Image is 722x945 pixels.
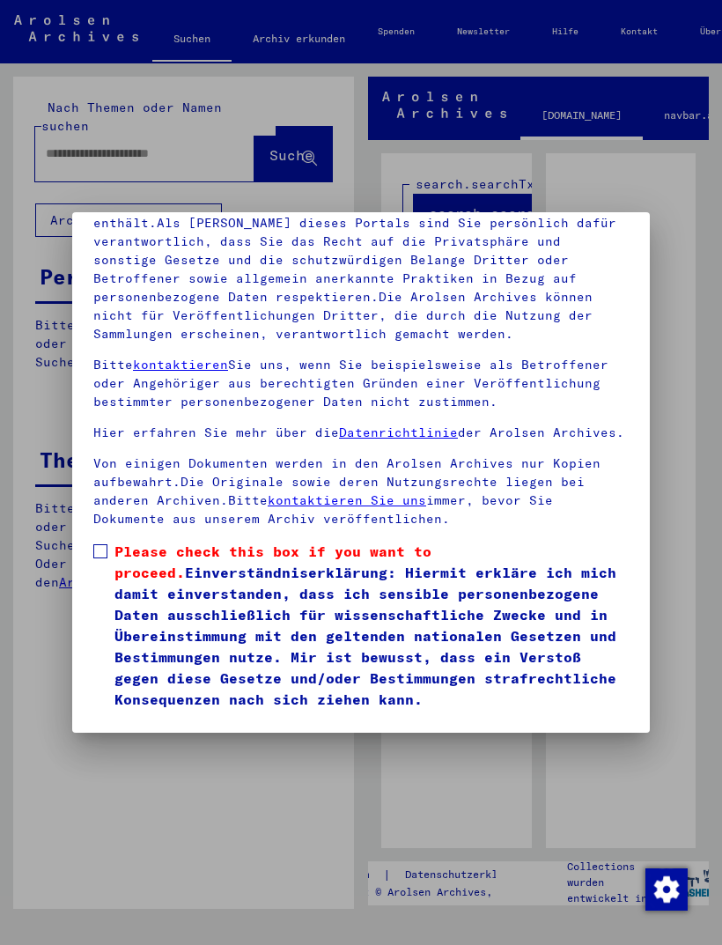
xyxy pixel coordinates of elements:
p: Hier erfahren Sie mehr über die der Arolsen Archives. [93,424,629,442]
img: Zustimmung ändern [645,868,688,911]
p: Bitte Sie uns, wenn Sie beispielsweise als Betroffener oder Angehöriger aus berechtigten Gründen ... [93,356,629,411]
span: Please check this box if you want to proceed. [114,543,431,581]
a: kontaktieren Sie uns [268,492,426,508]
a: kontaktieren [133,357,228,373]
span: Einverständniserklärung: Hiermit erkläre ich mich damit einverstanden, dass ich sensible personen... [114,541,629,710]
p: Bitte beachten Sie, dass dieses Portal über NS - Verfolgte sensible Daten zu identifizierten oder... [93,177,629,343]
p: Von einigen Dokumenten werden in den Arolsen Archives nur Kopien aufbewahrt.Die Originale sowie d... [93,454,629,528]
a: Datenrichtlinie [339,425,458,440]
